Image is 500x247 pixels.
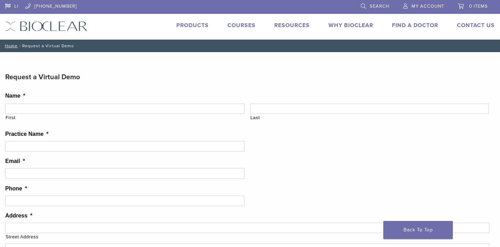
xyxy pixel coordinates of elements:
[3,43,18,48] a: Home
[274,22,310,29] a: Resources
[6,114,244,121] label: First
[5,185,27,192] label: Phone
[392,22,438,29] a: Find A Doctor
[176,22,209,29] a: Products
[328,22,373,29] a: Why Bioclear
[5,92,25,100] label: Name
[457,22,495,29] a: Contact Us
[5,69,495,85] h3: Request a Virtual Demo
[5,21,87,31] img: Bioclear
[370,3,389,9] span: Search
[18,44,22,48] span: /
[383,221,453,239] a: Back To Top
[6,233,489,240] label: Street Address
[469,3,488,9] span: 0 items
[5,158,25,165] label: Email
[5,212,32,220] label: Address
[250,114,489,121] label: Last
[227,22,256,29] a: Courses
[411,3,444,9] span: My Account
[5,131,49,138] label: Practice Name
